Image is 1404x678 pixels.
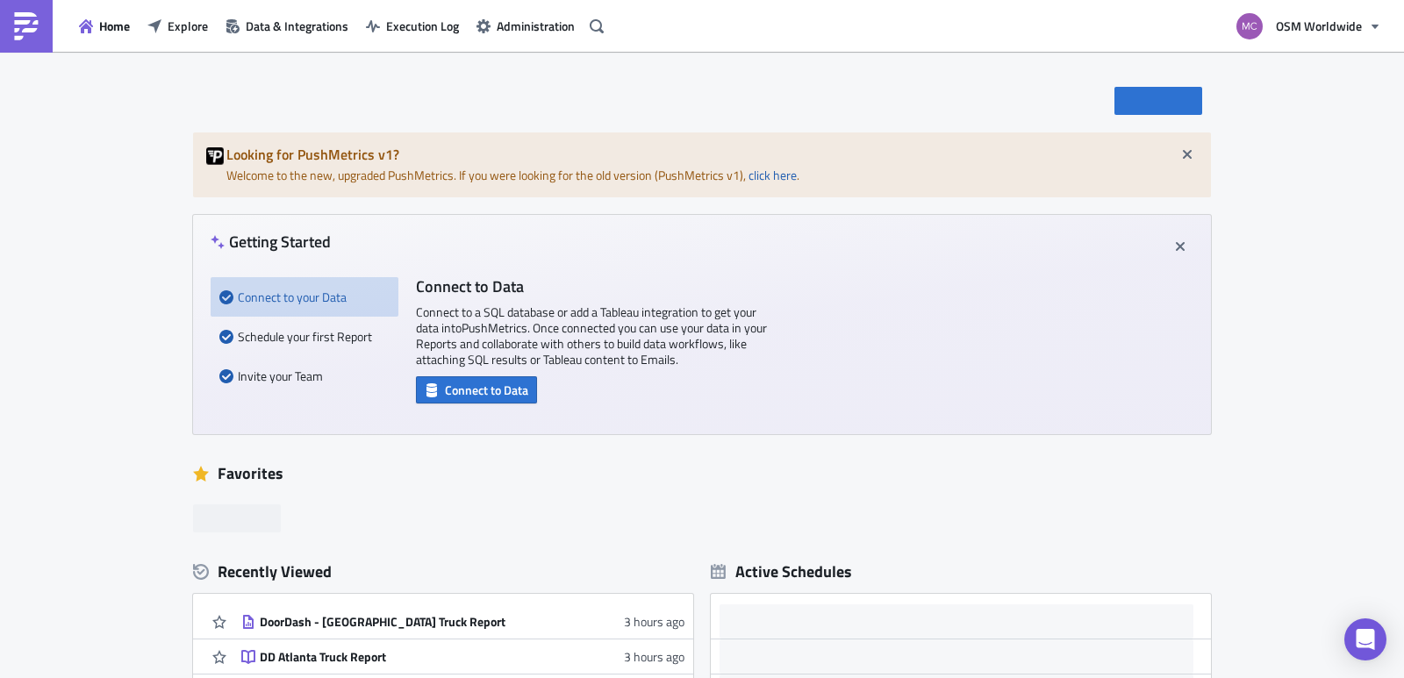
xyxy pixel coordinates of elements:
div: Recently Viewed [193,559,693,585]
span: Connect to Data [445,381,528,399]
time: 2025-08-12T17:51:42Z [624,612,684,631]
time: 2025-08-12T17:51:30Z [624,647,684,666]
span: Home [99,17,130,35]
div: Schedule your first Report [219,317,390,356]
div: Open Intercom Messenger [1344,618,1386,660]
h5: Looking for PushMetrics v1? [226,147,1198,161]
span: OSM Worldwide [1276,17,1362,35]
div: Favorites [193,460,1211,487]
span: Administration [497,17,575,35]
div: Welcome to the new, upgraded PushMetrics. If you were looking for the old version (PushMetrics v1... [193,132,1211,197]
span: Explore [168,17,208,35]
a: DoorDash - [GEOGRAPHIC_DATA] Truck Report3 hours ago [241,604,684,639]
a: click here [749,166,797,184]
button: Home [70,12,139,39]
h4: Connect to Data [416,277,767,296]
div: Invite your Team [219,356,390,396]
div: Active Schedules [711,561,852,582]
button: Explore [139,12,217,39]
span: Data & Integrations [246,17,348,35]
button: Administration [468,12,584,39]
span: Execution Log [386,17,459,35]
button: OSM Worldwide [1226,7,1391,46]
a: DD Atlanta Truck Report3 hours ago [241,639,684,674]
div: Connect to your Data [219,277,390,317]
img: PushMetrics [12,12,40,40]
h4: Getting Started [211,232,331,251]
button: Execution Log [357,12,468,39]
button: Connect to Data [416,376,537,403]
button: Data & Integrations [217,12,357,39]
img: Avatar [1235,11,1264,41]
p: Connect to a SQL database or add a Tableau integration to get your data into PushMetrics . Once c... [416,304,767,368]
a: Connect to Data [416,379,537,397]
div: DD Atlanta Truck Report [260,649,567,665]
div: DoorDash - [GEOGRAPHIC_DATA] Truck Report [260,614,567,630]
